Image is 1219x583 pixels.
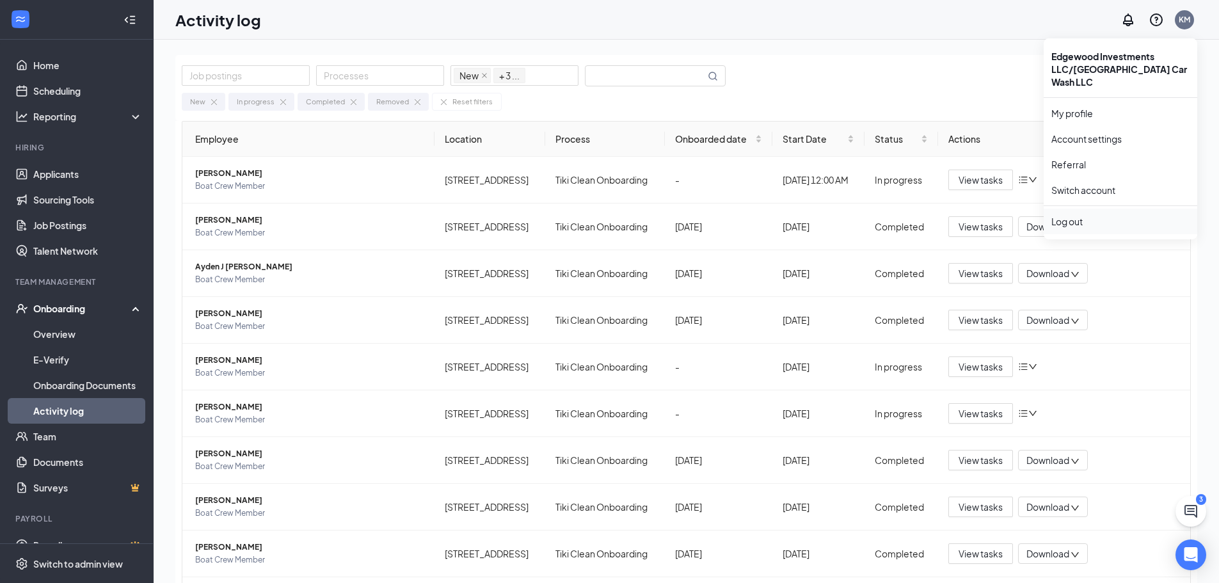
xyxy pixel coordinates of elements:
[33,187,143,212] a: Sourcing Tools
[1018,408,1028,419] span: bars
[875,220,928,234] div: Completed
[33,238,143,264] a: Talent Network
[33,398,143,424] a: Activity log
[33,475,143,500] a: SurveysCrown
[452,96,493,108] div: Reset filters
[1028,362,1037,371] span: down
[783,220,854,234] div: [DATE]
[195,447,424,460] span: [PERSON_NAME]
[1071,457,1080,466] span: down
[493,68,525,83] span: + 3 ...
[15,302,28,315] svg: UserCheck
[33,557,123,570] div: Switch to admin view
[545,344,665,390] td: Tiki Clean Onboarding
[875,173,928,187] div: In progress
[1051,184,1115,196] a: Switch account
[948,216,1013,237] button: View tasks
[33,52,143,78] a: Home
[195,214,424,227] span: [PERSON_NAME]
[481,72,488,79] span: close
[1149,12,1164,28] svg: QuestionInfo
[434,157,545,204] td: [STREET_ADDRESS]
[1026,220,1069,234] span: Download
[434,204,545,250] td: [STREET_ADDRESS]
[783,500,854,514] div: [DATE]
[1026,500,1069,514] span: Download
[195,180,424,193] span: Boat Crew Member
[1175,539,1206,570] div: Open Intercom Messenger
[195,320,424,333] span: Boat Crew Member
[675,313,763,327] div: [DATE]
[959,173,1003,187] span: View tasks
[1018,362,1028,372] span: bars
[195,460,424,473] span: Boat Crew Member
[783,132,844,146] span: Start Date
[376,96,409,108] div: Removed
[434,484,545,531] td: [STREET_ADDRESS]
[1028,175,1037,184] span: down
[123,13,136,26] svg: Collapse
[195,554,424,566] span: Boat Crew Member
[675,173,763,187] div: -
[33,302,132,315] div: Onboarding
[33,532,143,558] a: PayrollCrown
[434,344,545,390] td: [STREET_ADDRESS]
[434,531,545,577] td: [STREET_ADDRESS]
[1071,504,1080,513] span: down
[675,360,763,374] div: -
[434,437,545,484] td: [STREET_ADDRESS]
[306,96,345,108] div: Completed
[675,220,763,234] div: [DATE]
[195,367,424,379] span: Boat Crew Member
[195,494,424,507] span: [PERSON_NAME]
[15,110,28,123] svg: Analysis
[875,360,928,374] div: In progress
[182,122,434,157] th: Employee
[675,500,763,514] div: [DATE]
[948,263,1013,284] button: View tasks
[1175,496,1206,527] button: ChatActive
[175,9,261,31] h1: Activity log
[1044,44,1197,95] div: Edgewood Investments LLC/[GEOGRAPHIC_DATA] Car Wash LLC
[875,313,928,327] div: Completed
[1196,494,1206,505] div: 3
[948,310,1013,330] button: View tasks
[15,276,140,287] div: Team Management
[1018,175,1028,185] span: bars
[545,484,665,531] td: Tiki Clean Onboarding
[434,250,545,297] td: [STREET_ADDRESS]
[1051,215,1190,228] div: Log out
[195,507,424,520] span: Boat Crew Member
[665,122,773,157] th: Onboarded date
[948,356,1013,377] button: View tasks
[237,96,275,108] div: In progress
[875,406,928,420] div: In progress
[33,449,143,475] a: Documents
[33,161,143,187] a: Applicants
[959,500,1003,514] span: View tasks
[783,173,854,187] div: [DATE] 12:00 AM
[1028,409,1037,418] span: down
[783,360,854,374] div: [DATE]
[1071,270,1080,279] span: down
[959,406,1003,420] span: View tasks
[434,390,545,437] td: [STREET_ADDRESS]
[675,453,763,467] div: [DATE]
[434,122,545,157] th: Location
[15,513,140,524] div: Payroll
[1183,504,1199,519] svg: ChatActive
[499,68,520,83] span: + 3 ...
[33,321,143,347] a: Overview
[545,122,665,157] th: Process
[948,543,1013,564] button: View tasks
[545,297,665,344] td: Tiki Clean Onboarding
[195,273,424,286] span: Boat Crew Member
[959,266,1003,280] span: View tasks
[1026,267,1069,280] span: Download
[1120,12,1136,28] svg: Notifications
[675,547,763,561] div: [DATE]
[1026,454,1069,467] span: Download
[195,260,424,273] span: Ayden J [PERSON_NAME]
[938,122,1190,157] th: Actions
[33,78,143,104] a: Scheduling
